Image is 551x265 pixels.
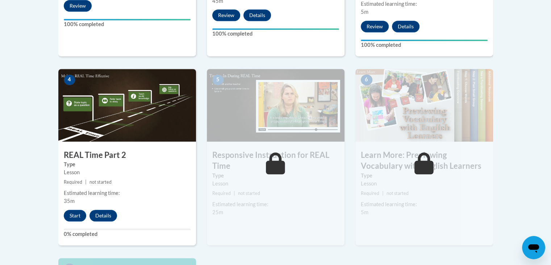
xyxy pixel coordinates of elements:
button: Start [64,210,86,221]
span: 5m [361,209,368,215]
div: Estimated learning time: [361,200,488,208]
img: Course Image [207,69,345,142]
h3: Learn More: Previewing Vocabulary with English Learners [355,150,493,172]
span: Required [64,179,82,185]
div: Estimated learning time: [64,189,191,197]
span: 25m [212,209,223,215]
button: Review [361,21,389,32]
span: not started [238,191,260,196]
label: Type [212,172,339,180]
div: Your progress [361,40,488,41]
h3: REAL Time Part 2 [58,150,196,161]
div: Your progress [212,28,339,30]
span: Required [361,191,379,196]
iframe: Button to launch messaging window [522,236,545,259]
span: not started [387,191,409,196]
button: Details [243,9,271,21]
h3: Responsive Instruction for REAL Time [207,150,345,172]
img: Course Image [58,69,196,142]
label: Type [64,160,191,168]
span: 35m [64,198,75,204]
button: Details [89,210,117,221]
div: Lesson [64,168,191,176]
span: 6 [361,74,372,85]
label: 0% completed [64,230,191,238]
span: | [85,179,87,185]
div: Your progress [64,19,191,20]
label: 100% completed [361,41,488,49]
span: Required [212,191,231,196]
label: 100% completed [64,20,191,28]
span: 5m [361,9,368,15]
img: Course Image [355,69,493,142]
label: 100% completed [212,30,339,38]
button: Review [212,9,240,21]
span: 4 [64,74,75,85]
label: Type [361,172,488,180]
div: Lesson [212,180,339,188]
div: Lesson [361,180,488,188]
button: Details [392,21,419,32]
span: 5 [212,74,224,85]
div: Estimated learning time: [212,200,339,208]
span: not started [89,179,112,185]
span: | [234,191,235,196]
span: | [382,191,384,196]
